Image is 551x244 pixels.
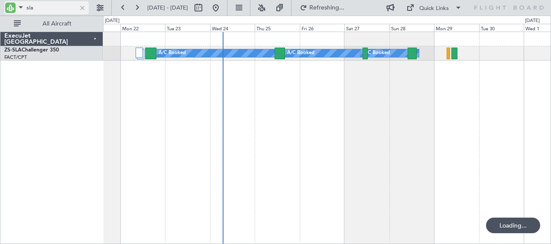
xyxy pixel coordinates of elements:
div: A/C Booked [363,47,390,60]
div: [DATE] [525,17,540,25]
div: [DATE] [105,17,120,25]
div: Mon 29 [434,24,479,32]
div: Thu 25 [255,24,299,32]
div: Loading... [486,218,540,233]
button: Quick Links [402,1,466,15]
a: FACT/CPT [4,54,27,61]
div: Tue 23 [165,24,210,32]
span: [DATE] - [DATE] [147,4,188,12]
span: Refreshing... [309,5,345,11]
span: All Aircraft [23,21,91,27]
button: All Aircraft [10,17,94,31]
div: Wed 24 [210,24,255,32]
span: ZS-SLA [4,48,22,53]
div: Tue 30 [479,24,524,32]
div: Fri 26 [300,24,344,32]
a: ZS-SLAChallenger 350 [4,48,59,53]
div: Mon 22 [120,24,165,32]
input: A/C (Reg. or Type) [26,1,76,14]
button: Refreshing... [296,1,348,15]
div: A/C Booked [287,47,314,60]
div: A/C Booked [159,47,186,60]
div: Quick Links [419,4,449,13]
div: Sat 27 [344,24,389,32]
div: Sun 28 [389,24,434,32]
